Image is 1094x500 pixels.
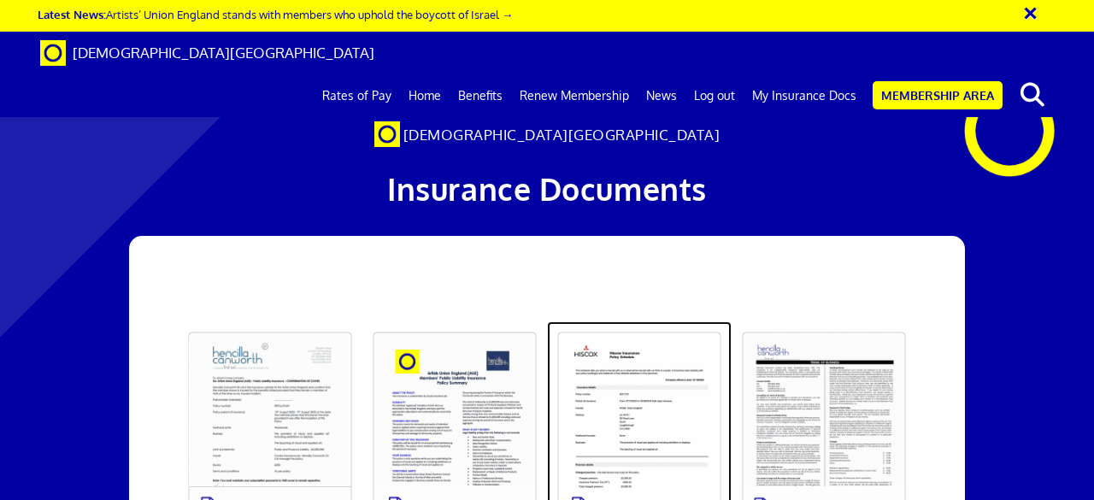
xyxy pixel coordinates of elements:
[450,74,511,117] a: Benefits
[1006,77,1058,113] button: search
[38,7,106,21] strong: Latest News:
[744,74,865,117] a: My Insurance Docs
[387,169,707,208] span: Insurance Documents
[403,126,721,144] span: [DEMOGRAPHIC_DATA][GEOGRAPHIC_DATA]
[27,32,387,74] a: Brand [DEMOGRAPHIC_DATA][GEOGRAPHIC_DATA]
[638,74,685,117] a: News
[314,74,400,117] a: Rates of Pay
[400,74,450,117] a: Home
[38,7,513,21] a: Latest News:Artists’ Union England stands with members who uphold the boycott of Israel →
[873,81,1003,109] a: Membership Area
[685,74,744,117] a: Log out
[511,74,638,117] a: Renew Membership
[73,44,374,62] span: [DEMOGRAPHIC_DATA][GEOGRAPHIC_DATA]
